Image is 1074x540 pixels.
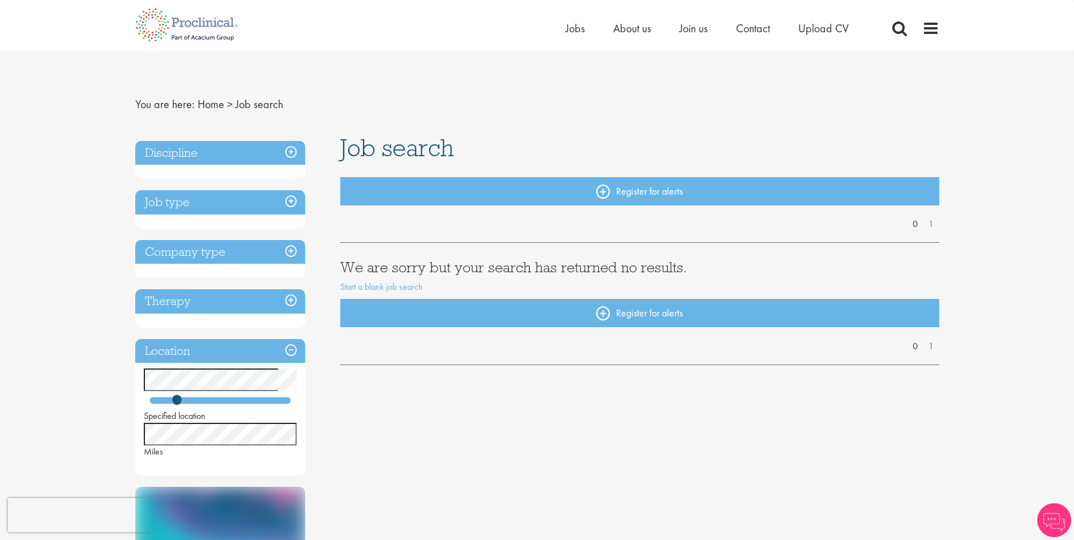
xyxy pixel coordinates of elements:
a: Upload CV [798,21,849,36]
a: 1 [923,218,939,231]
a: About us [613,21,651,36]
h3: Location [135,339,305,363]
a: 0 [907,218,923,231]
span: > [227,97,233,112]
h3: Job type [135,190,305,215]
h3: Discipline [135,141,305,165]
a: Register for alerts [340,177,939,205]
a: Jobs [566,21,585,36]
h3: Company type [135,240,305,264]
span: Specified location [144,410,206,422]
a: breadcrumb link [198,97,224,112]
span: You are here: [135,97,195,112]
a: Join us [679,21,708,36]
a: 0 [907,340,923,353]
span: Miles [144,445,163,457]
h3: We are sorry but your search has returned no results. [340,260,939,275]
iframe: reCAPTCHA [8,498,153,532]
img: Chatbot [1037,503,1071,537]
a: 1 [923,340,939,353]
a: Register for alerts [340,299,939,327]
span: Job search [236,97,283,112]
a: Contact [736,21,770,36]
h3: Therapy [135,289,305,314]
a: Start a blank job search [340,281,423,293]
span: Job search [340,132,454,163]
